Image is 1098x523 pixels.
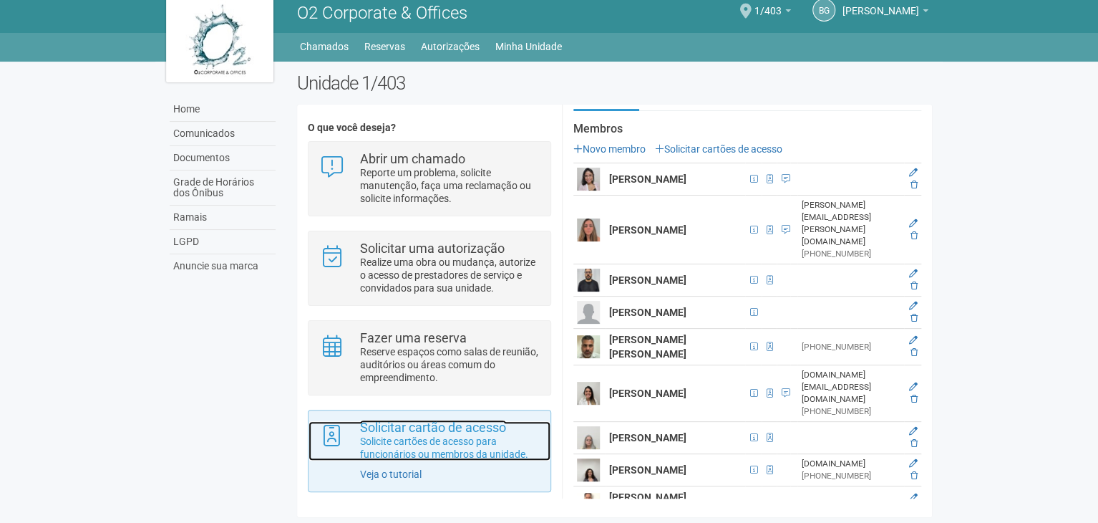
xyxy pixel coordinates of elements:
a: Fazer uma reserva Reserve espaços como salas de reunião, auditórios ou áreas comum do empreendime... [319,332,539,384]
p: Reserve espaços como salas de reunião, auditórios ou áreas comum do empreendimento. [360,345,540,384]
a: Reservas [364,37,405,57]
strong: [PERSON_NAME] [609,274,686,286]
a: Excluir membro [910,471,918,481]
strong: Fazer uma reserva [360,330,467,345]
div: [DOMAIN_NAME][EMAIL_ADDRESS][DOMAIN_NAME] [801,369,900,406]
span: O2 Corporate & Offices [297,3,467,23]
img: user.png [577,269,600,292]
div: [PHONE_NUMBER] [801,470,900,482]
a: Editar membro [909,301,918,311]
a: 1/403 [754,7,791,19]
p: Solicite cartões de acesso para funcionários ou membros da unidade. [360,435,540,461]
strong: [PERSON_NAME] [609,432,686,443]
a: Abrir um chamado Reporte um problema, solicite manutenção, faça uma reclamação ou solicite inform... [319,153,539,205]
a: Editar membro [909,219,918,229]
a: Solicitar cartões de acesso [655,143,782,155]
strong: [PERSON_NAME] [PERSON_NAME] [609,491,686,517]
a: Editar membro [909,168,918,178]
h2: Unidade 1/403 [297,72,932,94]
a: Editar membro [909,426,918,436]
a: Veja o tutorial [360,469,422,480]
a: Editar membro [909,335,918,345]
a: Excluir membro [910,394,918,404]
img: user.png [577,219,600,241]
img: user.png [577,459,600,481]
a: Editar membro [909,493,918,503]
div: [PERSON_NAME][EMAIL_ADDRESS][PERSON_NAME][DOMAIN_NAME] [801,199,900,248]
img: user.png [577,335,600,358]
strong: [PERSON_NAME] [609,388,686,399]
a: Excluir membro [910,347,918,358]
strong: [PERSON_NAME] [609,307,686,318]
a: Excluir membro [910,281,918,291]
a: [PERSON_NAME] [842,7,928,19]
div: [PHONE_NUMBER] [801,248,900,260]
a: Excluir membro [910,438,918,448]
strong: Solicitar uma autorização [360,241,505,256]
a: Editar membro [909,382,918,392]
a: Excluir membro [910,313,918,323]
a: Editar membro [909,269,918,279]
img: user.png [577,426,600,449]
a: Home [170,97,276,122]
a: Novo membro [573,143,646,155]
div: [PHONE_NUMBER] [801,341,900,353]
img: user.png [577,301,600,324]
a: Ramais [170,206,276,230]
img: user.png [577,168,600,191]
strong: Membros [573,123,921,135]
a: Excluir membro [910,231,918,241]
a: Excluir membro [910,180,918,190]
strong: Solicitar cartão de acesso [360,420,506,435]
a: Documentos [170,146,276,171]
p: Realize uma obra ou mudança, autorize o acesso de prestadores de serviço e convidados para sua un... [360,256,540,294]
div: [DOMAIN_NAME] [801,458,900,470]
img: user.png [577,382,600,405]
a: Solicitar cartão de acesso Solicite cartões de acesso para funcionários ou membros da unidade. [319,421,539,461]
img: user.png [577,493,600,516]
a: LGPD [170,230,276,254]
strong: [PERSON_NAME] [609,464,686,476]
a: Grade de Horários dos Ônibus [170,171,276,206]
p: Reporte um problema, solicite manutenção, faça uma reclamação ou solicite informações. [360,166,540,205]
strong: [PERSON_NAME] [PERSON_NAME] [609,334,686,360]
a: Chamados [300,37,349,57]
a: Minha Unidade [495,37,562,57]
h4: O que você deseja? [308,123,550,133]
a: Comunicados [170,122,276,146]
a: Editar membro [909,459,918,469]
strong: [PERSON_NAME] [609,224,686,236]
a: Autorizações [421,37,480,57]
strong: [PERSON_NAME] [609,173,686,185]
a: Anuncie sua marca [170,254,276,278]
strong: Abrir um chamado [360,151,465,166]
div: [PHONE_NUMBER] [801,406,900,418]
a: Solicitar uma autorização Realize uma obra ou mudança, autorize o acesso de prestadores de serviç... [319,242,539,294]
